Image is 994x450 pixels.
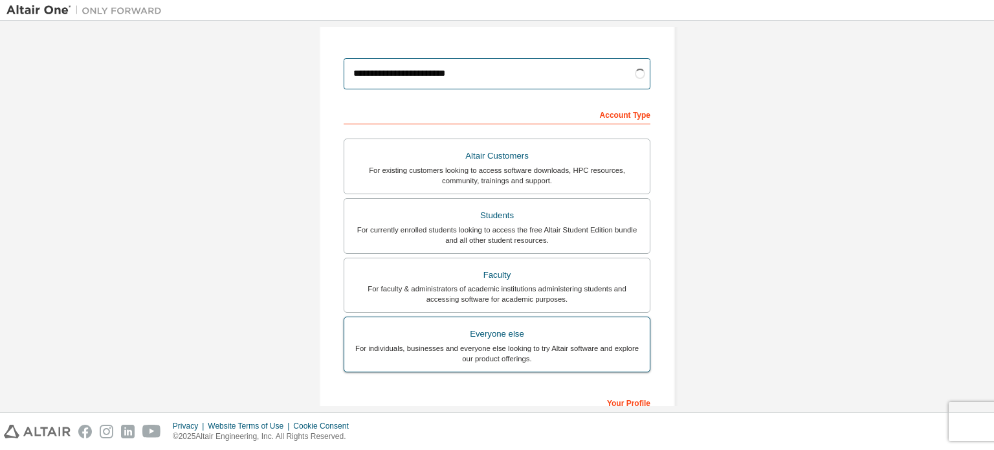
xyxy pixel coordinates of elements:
[293,421,356,431] div: Cookie Consent
[344,392,650,412] div: Your Profile
[6,4,168,17] img: Altair One
[352,284,642,304] div: For faculty & administrators of academic institutions administering students and accessing softwa...
[352,325,642,343] div: Everyone else
[352,165,642,186] div: For existing customers looking to access software downloads, HPC resources, community, trainings ...
[4,425,71,438] img: altair_logo.svg
[173,421,208,431] div: Privacy
[121,425,135,438] img: linkedin.svg
[208,421,293,431] div: Website Terms of Use
[352,266,642,284] div: Faculty
[352,225,642,245] div: For currently enrolled students looking to access the free Altair Student Edition bundle and all ...
[100,425,113,438] img: instagram.svg
[352,207,642,225] div: Students
[173,431,357,442] p: © 2025 Altair Engineering, Inc. All Rights Reserved.
[78,425,92,438] img: facebook.svg
[352,343,642,364] div: For individuals, businesses and everyone else looking to try Altair software and explore our prod...
[142,425,161,438] img: youtube.svg
[352,147,642,165] div: Altair Customers
[344,104,650,124] div: Account Type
